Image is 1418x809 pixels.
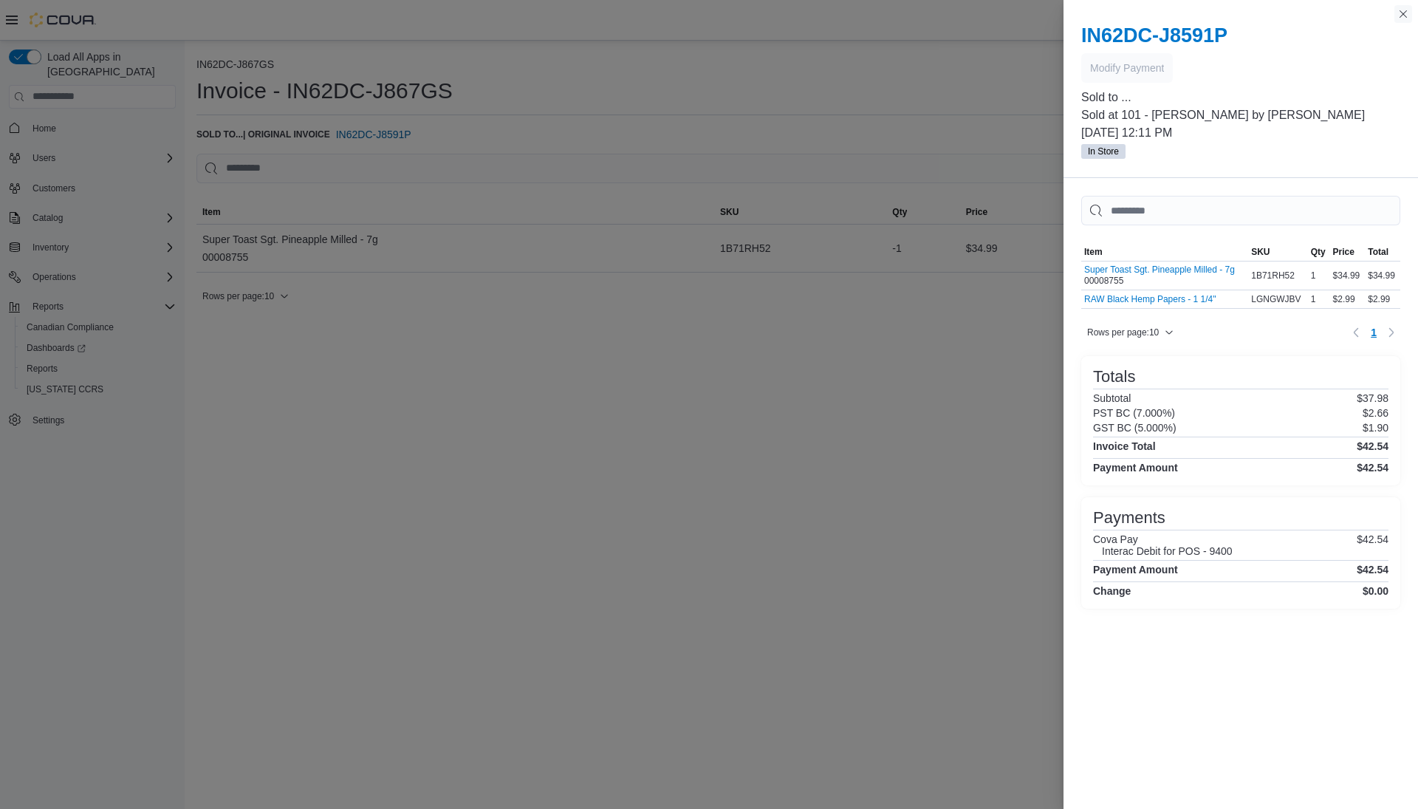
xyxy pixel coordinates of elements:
span: Qty [1311,246,1326,258]
span: 1 [1371,325,1377,340]
button: Close this dialog [1394,5,1412,23]
h4: Invoice Total [1093,440,1156,452]
span: Total [1368,246,1388,258]
h6: Interac Debit for POS - 9400 [1102,545,1233,557]
p: $42.54 [1357,533,1388,557]
h4: Payment Amount [1093,462,1178,474]
button: RAW Black Hemp Papers - 1 1/4" [1084,294,1216,304]
button: Qty [1308,243,1330,261]
span: Rows per page : 10 [1087,327,1159,338]
button: Previous page [1347,324,1365,341]
div: $2.99 [1365,290,1400,308]
span: In Store [1088,145,1119,158]
h6: Subtotal [1093,392,1131,404]
span: Item [1084,246,1103,258]
h4: $42.54 [1357,564,1388,576]
div: $2.99 [1330,290,1366,308]
span: Modify Payment [1090,61,1164,75]
div: $34.99 [1365,267,1400,284]
ul: Pagination for table: MemoryTable from EuiInMemoryTable [1365,321,1383,344]
p: $2.66 [1363,407,1388,419]
div: 00008755 [1084,264,1235,287]
h6: GST BC (5.000%) [1093,422,1176,434]
h3: Totals [1093,368,1135,386]
p: Sold to ... [1081,89,1400,106]
h4: $0.00 [1363,585,1388,597]
button: Total [1365,243,1400,261]
button: Page 1 of 1 [1365,321,1383,344]
p: Sold at 101 - [PERSON_NAME] by [PERSON_NAME] [1081,106,1400,124]
button: Next page [1383,324,1400,341]
span: Price [1333,246,1354,258]
p: [DATE] 12:11 PM [1081,124,1400,142]
button: Super Toast Sgt. Pineapple Milled - 7g [1084,264,1235,275]
div: 1 [1308,267,1330,284]
button: Rows per page:10 [1081,324,1179,341]
h2: IN62DC-J8591P [1081,24,1400,47]
input: This is a search bar. As you type, the results lower in the page will automatically filter. [1081,196,1400,225]
p: $1.90 [1363,422,1388,434]
button: SKU [1248,243,1307,261]
span: LGNGWJBV [1251,293,1301,305]
nav: Pagination for table: MemoryTable from EuiInMemoryTable [1347,321,1400,344]
h4: $42.54 [1357,440,1388,452]
button: Item [1081,243,1248,261]
span: 1B71RH52 [1251,270,1295,281]
h4: Change [1093,585,1131,597]
button: Price [1330,243,1366,261]
span: SKU [1251,246,1270,258]
p: $37.98 [1357,392,1388,404]
h4: Payment Amount [1093,564,1178,576]
h6: Cova Pay [1093,533,1233,545]
span: In Store [1081,144,1126,159]
div: 1 [1308,290,1330,308]
h4: $42.54 [1357,462,1388,474]
button: Modify Payment [1081,53,1173,83]
h3: Payments [1093,509,1165,527]
h6: PST BC (7.000%) [1093,407,1175,419]
div: $34.99 [1330,267,1366,284]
